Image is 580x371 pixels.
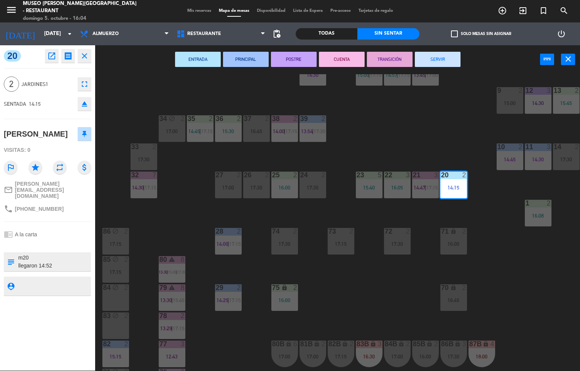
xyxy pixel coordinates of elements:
div: 16:00 [271,185,298,190]
div: 16:08 [525,213,551,218]
div: 2 [321,115,326,122]
button: PRINCIPAL [223,52,269,67]
div: 18:00 [468,354,495,359]
span: | [143,185,145,191]
div: 2 [462,284,467,291]
i: star [29,161,42,174]
div: 84 [103,284,104,291]
i: power_settings_new [557,29,566,38]
div: 17:15 [328,354,354,359]
span: Restaurante [187,31,221,37]
span: 14:30 [132,185,144,191]
div: 3 [180,341,185,347]
div: 6 [293,341,298,347]
i: warning [169,256,175,263]
div: 2 [462,228,467,235]
div: 78 [159,312,160,319]
span: Mis reservas [183,9,215,13]
span: Pre-acceso [327,9,355,13]
div: 15:00 [497,100,523,106]
span: Disponibilidad [253,9,289,13]
span: Mapa de mesas [215,9,253,13]
span: | [228,241,229,247]
div: 15:30 [215,129,242,134]
div: 25 [272,172,272,178]
div: 80 [159,256,160,263]
i: block [112,256,119,263]
div: 2 [406,341,410,347]
button: power_input [540,54,554,65]
span: 17:15 [229,241,241,247]
div: 3 [406,172,410,178]
span: | [171,325,173,331]
span: 17:00 [426,72,438,78]
div: 34 [159,115,160,122]
i: lock [483,341,489,347]
i: arrow_drop_down [65,29,74,38]
i: phone [4,204,13,213]
span: | [199,128,201,134]
div: 5 [378,172,382,178]
div: 85 [103,256,104,263]
div: 14:30 [300,72,326,78]
div: 16:45 [243,129,270,134]
div: 2 [575,87,579,94]
div: 2 [349,341,354,347]
div: 17:00 [159,129,185,134]
i: lock [370,341,376,347]
span: 14:47 [414,185,425,191]
div: 16:45 [440,298,467,303]
div: 15:15 [102,354,129,359]
div: 16:00 [271,298,298,303]
div: 17:30 [243,185,270,190]
span: [PERSON_NAME][EMAIL_ADDRESS][DOMAIN_NAME] [15,181,91,199]
div: 17:15 [102,269,129,275]
span: 15:45 [173,297,185,303]
span: [PHONE_NUMBER] [15,206,64,212]
button: open_in_new [45,49,59,63]
div: 2 [434,341,438,347]
span: 17:15 [201,128,213,134]
div: 2 [265,172,269,178]
div: 2 [124,256,129,263]
button: close [561,54,575,65]
div: 2 [575,143,579,150]
button: close [78,49,91,63]
div: 3 [378,341,382,347]
div: 3 [547,143,551,150]
div: 17:30 [300,185,326,190]
div: 14:30 [525,100,551,106]
button: POSTRE [271,52,317,67]
i: exit_to_app [518,6,527,15]
div: 2 [265,115,269,122]
div: 79 [159,284,160,291]
span: | [167,270,168,274]
div: 14:30 [525,157,551,162]
span: 17:15 [370,72,382,78]
div: 82B [328,341,329,347]
div: 10 [497,143,498,150]
div: 17:00 [384,354,411,359]
i: warning [169,284,175,291]
i: lock [281,284,288,291]
i: receipt [64,51,73,61]
button: ENTRADA [175,52,221,67]
button: SERVIR [415,52,460,67]
i: open_in_new [47,51,56,61]
span: | [284,128,285,134]
div: 16:30 [356,354,382,359]
div: 17:15 [102,241,129,247]
span: | [228,297,229,303]
button: fullscreen [78,77,91,91]
span: | [368,72,370,78]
